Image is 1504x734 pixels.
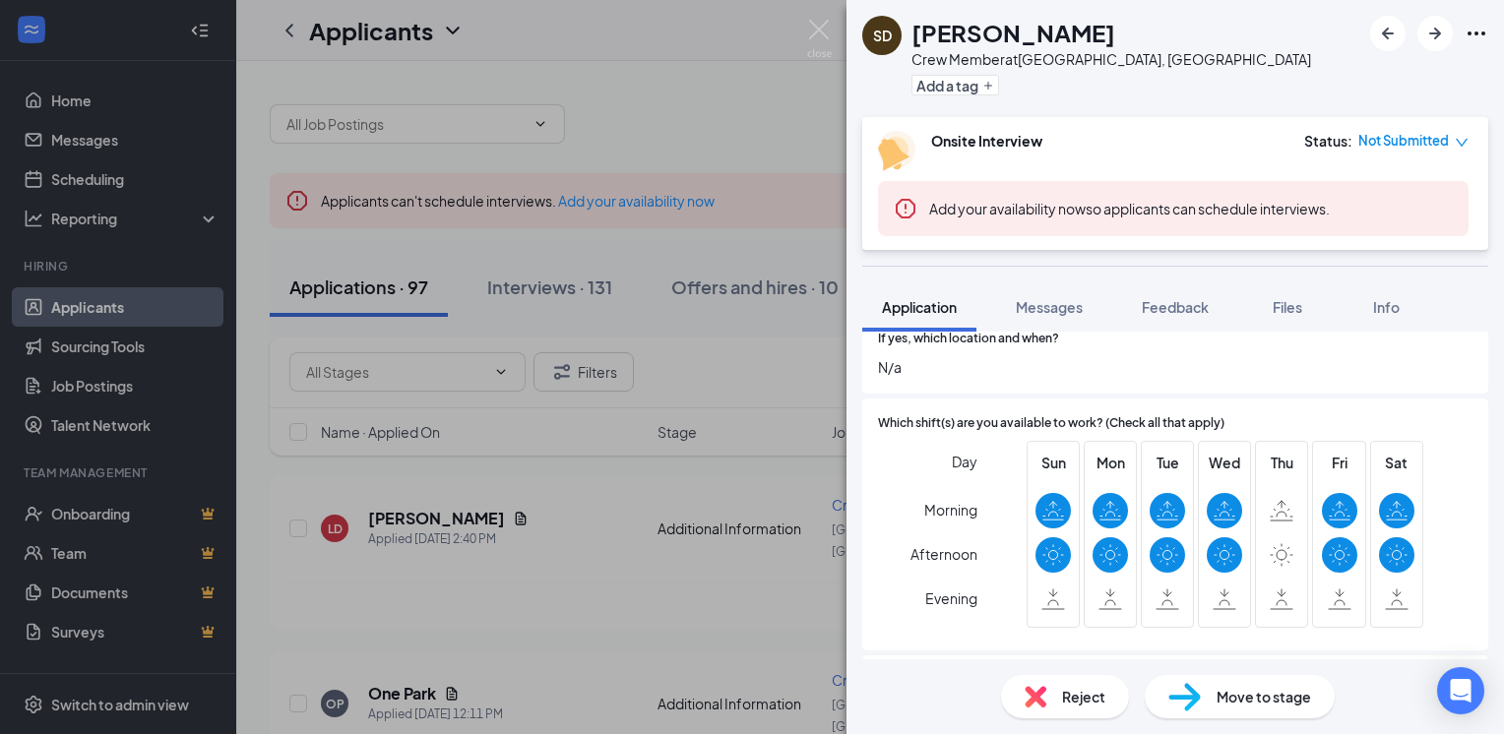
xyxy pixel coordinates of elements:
[1376,22,1400,45] svg: ArrowLeftNew
[1142,298,1209,316] span: Feedback
[929,199,1086,218] button: Add your availability now
[1264,452,1299,473] span: Thu
[931,132,1042,150] b: Onsite Interview
[924,492,977,527] span: Morning
[878,414,1224,433] span: Which shift(s) are you available to work? (Check all that apply)
[1437,667,1484,714] div: Open Intercom Messenger
[910,536,977,572] span: Afternoon
[1304,131,1352,151] div: Status :
[1150,452,1185,473] span: Tue
[894,197,917,220] svg: Error
[1322,452,1357,473] span: Fri
[925,581,977,616] span: Evening
[1062,686,1105,707] span: Reject
[929,200,1330,217] span: so applicants can schedule interviews.
[1373,298,1400,316] span: Info
[1207,452,1242,473] span: Wed
[1379,452,1414,473] span: Sat
[873,26,892,45] div: SD
[878,356,1473,378] span: N/a
[1016,298,1083,316] span: Messages
[911,16,1115,49] h1: [PERSON_NAME]
[982,80,994,92] svg: Plus
[1455,136,1469,150] span: down
[1417,16,1453,51] button: ArrowRight
[952,451,977,472] span: Day
[1035,452,1071,473] span: Sun
[1217,686,1311,707] span: Move to stage
[1273,298,1302,316] span: Files
[878,330,1059,348] span: If yes, which location and when?
[1370,16,1406,51] button: ArrowLeftNew
[1093,452,1128,473] span: Mon
[1465,22,1488,45] svg: Ellipses
[1423,22,1447,45] svg: ArrowRight
[1358,131,1449,151] span: Not Submitted
[882,298,957,316] span: Application
[911,75,999,95] button: PlusAdd a tag
[911,49,1311,69] div: Crew Member at [GEOGRAPHIC_DATA], [GEOGRAPHIC_DATA]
